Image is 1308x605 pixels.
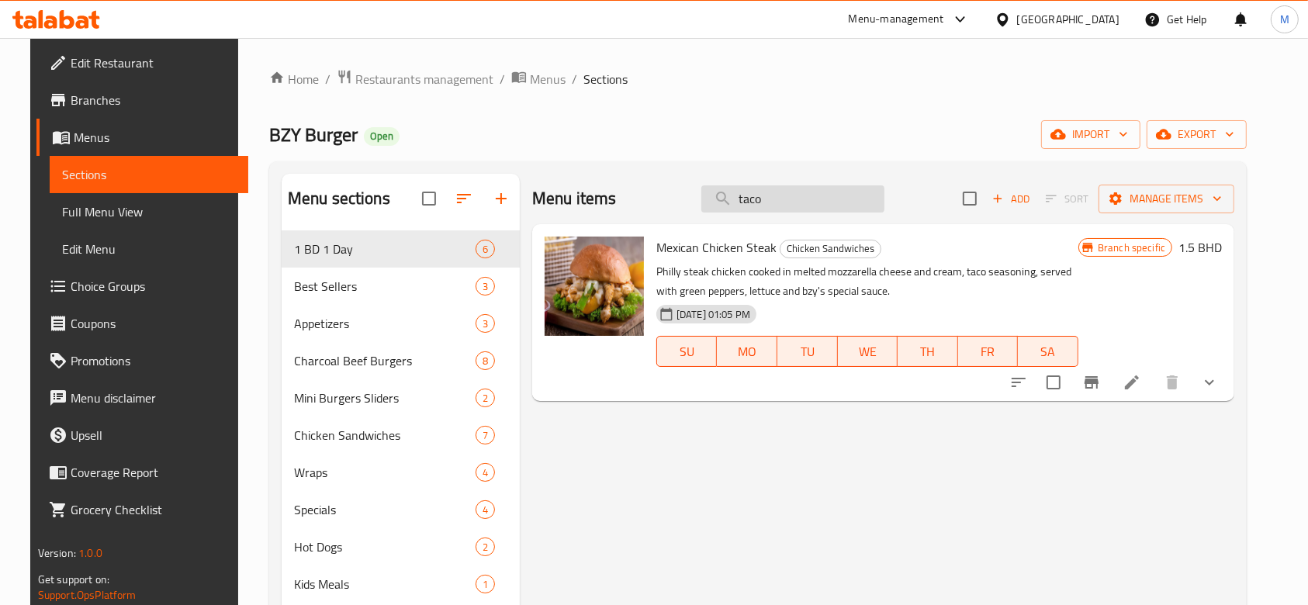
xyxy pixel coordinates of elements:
span: Select all sections [413,182,445,215]
div: Open [364,127,400,146]
a: Choice Groups [36,268,249,305]
h6: 1.5 BHD [1178,237,1222,258]
span: Branch specific [1092,240,1171,255]
span: Choice Groups [71,277,237,296]
span: Edit Restaurant [71,54,237,72]
div: Charcoal Beef Burgers8 [282,342,520,379]
input: search [701,185,884,213]
a: Grocery Checklist [36,491,249,528]
span: Coverage Report [71,463,237,482]
span: 8 [476,354,494,368]
span: Upsell [71,426,237,444]
button: WE [838,336,898,367]
div: items [476,351,495,370]
span: Mini Burgers Sliders [294,389,476,407]
span: Get support on: [38,569,109,589]
a: Edit Restaurant [36,44,249,81]
a: Restaurants management [337,69,493,89]
button: export [1147,120,1247,149]
span: 2 [476,391,494,406]
span: Chicken Sandwiches [294,426,476,444]
button: TU [777,336,838,367]
div: Appetizers3 [282,305,520,342]
div: items [476,389,495,407]
a: Menus [36,119,249,156]
span: Charcoal Beef Burgers [294,351,476,370]
img: Mexican Chicken Steak [545,237,644,336]
div: Mini Burgers Sliders2 [282,379,520,417]
span: 1 BD 1 Day [294,240,476,258]
div: 1 BD 1 Day6 [282,230,520,268]
div: [GEOGRAPHIC_DATA] [1017,11,1119,28]
span: Specials [294,500,476,519]
span: Sort sections [445,180,483,217]
a: Upsell [36,417,249,454]
span: Kids Meals [294,575,476,593]
span: 3 [476,279,494,294]
span: Sections [583,70,628,88]
span: Select to update [1037,366,1070,399]
button: SU [656,336,717,367]
span: Grocery Checklist [71,500,237,519]
span: Branches [71,91,237,109]
span: Sections [62,165,237,184]
li: / [325,70,330,88]
span: Menus [530,70,566,88]
span: Version: [38,543,76,563]
button: MO [717,336,777,367]
span: FR [964,341,1012,363]
button: show more [1191,364,1228,401]
span: Full Menu View [62,202,237,221]
span: Manage items [1111,189,1222,209]
button: import [1041,120,1140,149]
span: Edit Menu [62,240,237,258]
a: Home [269,70,319,88]
h2: Menu items [532,187,617,210]
span: Select section first [1036,187,1099,211]
div: Menu-management [849,10,944,29]
h2: Menu sections [288,187,390,210]
span: SU [663,341,711,363]
span: Menus [74,128,237,147]
a: Edit menu item [1123,373,1141,392]
span: Hot Dogs [294,538,476,556]
div: items [476,277,495,296]
span: Wraps [294,463,476,482]
span: 1.0.0 [78,543,102,563]
a: Coupons [36,305,249,342]
span: 4 [476,465,494,480]
button: Manage items [1099,185,1234,213]
span: [DATE] 01:05 PM [670,307,756,322]
div: items [476,240,495,258]
li: / [500,70,505,88]
span: TH [904,341,952,363]
span: 4 [476,503,494,517]
a: Full Menu View [50,193,249,230]
a: Menu disclaimer [36,379,249,417]
div: Chicken Sandwiches7 [282,417,520,454]
a: Coverage Report [36,454,249,491]
span: Coupons [71,314,237,333]
span: 3 [476,316,494,331]
button: TH [898,336,958,367]
div: items [476,426,495,444]
div: Specials4 [282,491,520,528]
span: WE [844,341,892,363]
span: Mexican Chicken Steak [656,236,777,259]
span: SA [1024,341,1072,363]
span: Add [990,190,1032,208]
span: Appetizers [294,314,476,333]
div: items [476,314,495,333]
a: Branches [36,81,249,119]
a: Sections [50,156,249,193]
span: BZY Burger [269,117,358,152]
div: Best Sellers3 [282,268,520,305]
